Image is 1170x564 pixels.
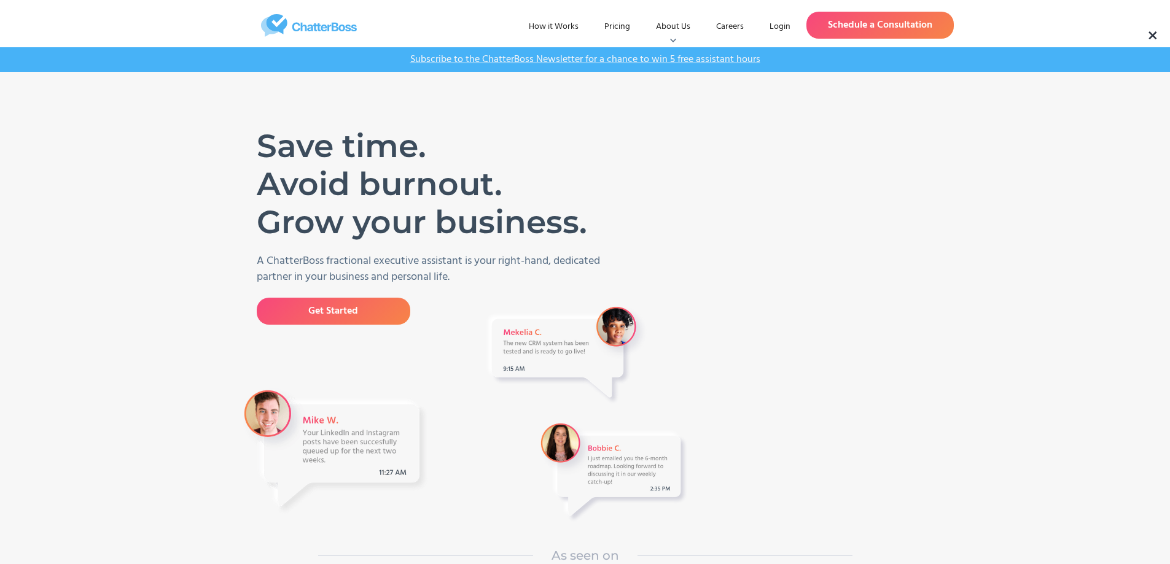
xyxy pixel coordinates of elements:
div: About Us [646,16,700,38]
img: A Message from a VA Bobbie [536,419,690,525]
div: About Us [656,21,690,33]
a: Login [760,16,800,38]
img: A Message from VA Mekelia [482,302,651,407]
a: Careers [706,16,754,38]
a: Get Started [257,298,410,325]
img: A message from VA Mike [241,387,429,516]
a: How it Works [519,16,588,38]
a: home [217,14,401,37]
p: A ChatterBoss fractional executive assistant is your right-hand, dedicated partner in your busine... [257,253,616,285]
h1: Save time. Avoid burnout. Grow your business. [257,127,598,241]
a: Pricing [595,16,640,38]
a: Schedule a Consultation [806,12,954,39]
a: Subscribe to the ChatterBoss Newsletter for a chance to win 5 free assistant hours [404,53,766,66]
